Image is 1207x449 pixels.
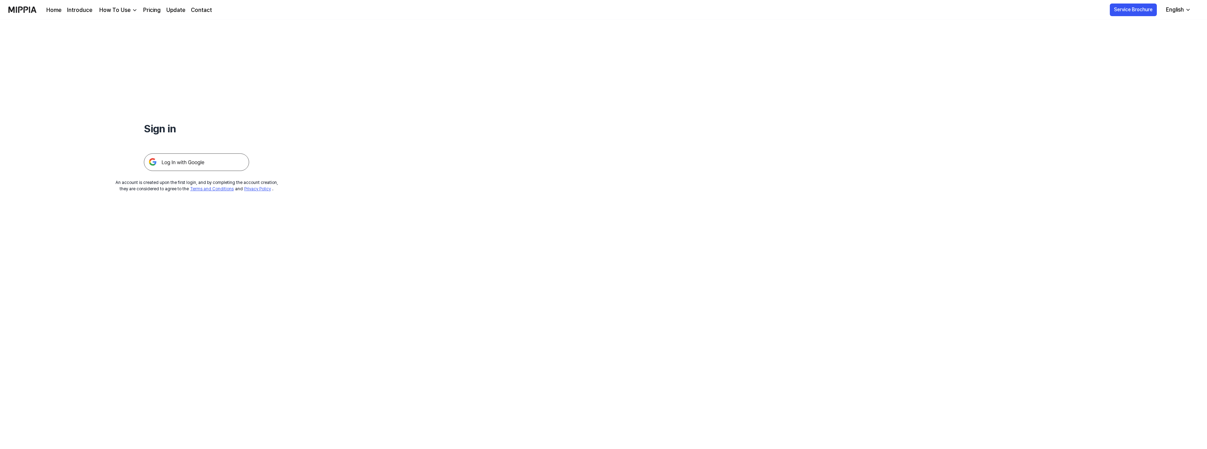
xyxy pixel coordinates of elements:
a: Update [166,6,185,14]
div: An account is created upon the first login, and by completing the account creation, they are cons... [115,179,278,192]
a: Introduce [67,6,92,14]
div: English [1165,6,1185,14]
a: Contact [191,6,212,14]
button: How To Use [98,6,138,14]
img: down [132,7,138,13]
a: Pricing [143,6,161,14]
a: Terms and Conditions [190,186,234,191]
button: Service Brochure [1110,4,1157,16]
a: Home [46,6,61,14]
button: English [1160,3,1195,17]
a: Privacy Policy [244,186,271,191]
img: 구글 로그인 버튼 [144,153,249,171]
div: How To Use [98,6,132,14]
h1: Sign in [144,121,249,137]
